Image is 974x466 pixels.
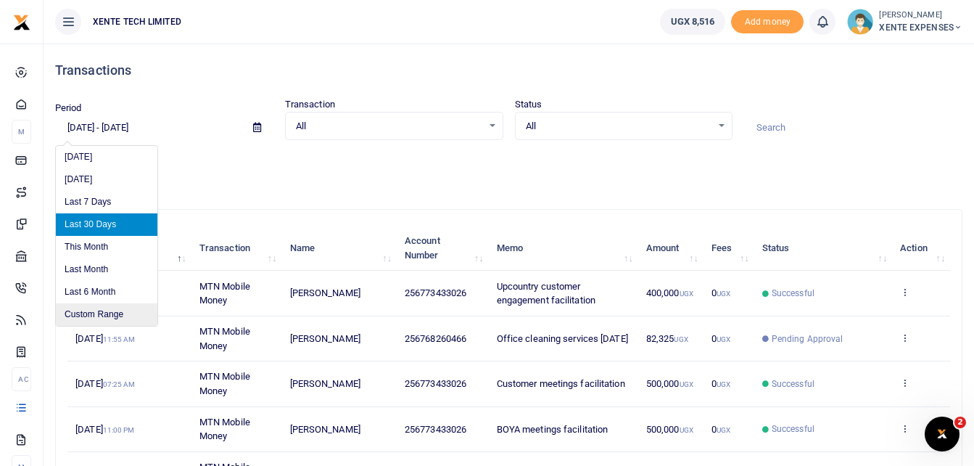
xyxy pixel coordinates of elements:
th: Account Number: activate to sort column ascending [397,226,489,271]
a: Add money [731,15,804,26]
span: All [296,119,482,134]
input: select period [55,115,242,140]
th: Action: activate to sort column ascending [892,226,950,271]
span: All [526,119,712,134]
span: [PERSON_NAME] [290,424,360,435]
span: Successful [772,287,814,300]
span: Successful [772,422,814,436]
li: Last 6 Month [56,281,157,303]
span: [DATE] [75,333,135,344]
li: M [12,120,31,144]
li: Last Month [56,258,157,281]
span: [DATE] [75,424,134,435]
span: 0 [711,424,730,435]
h4: Transactions [55,62,962,78]
small: 07:25 AM [103,380,136,388]
span: [DATE] [75,378,135,389]
span: [PERSON_NAME] [290,333,360,344]
th: Status: activate to sort column ascending [754,226,892,271]
input: Search [744,115,962,140]
iframe: Intercom live chat [925,417,959,451]
span: 0 [711,287,730,298]
span: 256773433026 [405,287,466,298]
small: UGX [680,380,693,388]
span: 82,325 [646,333,688,344]
small: [PERSON_NAME] [879,9,962,22]
label: Status [515,97,542,112]
small: UGX [717,290,730,298]
li: Wallet ballance [654,9,732,35]
a: profile-user [PERSON_NAME] XENTE EXPENSES [847,9,962,35]
li: Last 30 Days [56,213,157,236]
span: XENTE EXPENSES [879,21,962,34]
span: 256773433026 [405,378,466,389]
img: profile-user [847,9,873,35]
span: MTN Mobile Money [199,417,250,442]
span: XENTE TECH LIMITED [87,15,187,28]
span: MTN Mobile Money [199,326,250,351]
span: Pending Approval [772,332,843,346]
th: Name: activate to sort column ascending [281,226,396,271]
small: UGX [717,335,730,343]
span: UGX 8,516 [671,15,715,29]
th: Memo: activate to sort column ascending [488,226,637,271]
small: 11:55 AM [103,335,136,343]
small: UGX [680,290,693,298]
span: 0 [711,333,730,344]
a: UGX 8,516 [660,9,726,35]
th: Fees: activate to sort column ascending [703,226,754,271]
span: BOYA meetings facilitation [497,424,608,435]
span: MTN Mobile Money [199,281,250,306]
label: Period [55,101,82,115]
span: MTN Mobile Money [199,371,250,396]
span: Successful [772,377,814,391]
span: 500,000 [646,424,693,435]
span: 256773433026 [405,424,466,435]
span: 0 [711,378,730,389]
span: Upcountry customer engagement facilitation [497,281,595,306]
li: Last 7 Days [56,191,157,213]
li: This Month [56,236,157,258]
p: Download [55,158,962,173]
li: Custom Range [56,303,157,326]
span: Customer meetings facilitation [497,378,625,389]
li: Toup your wallet [731,10,804,34]
small: UGX [680,426,693,434]
span: [PERSON_NAME] [290,378,360,389]
li: [DATE] [56,168,157,191]
span: 400,000 [646,287,693,298]
small: UGX [717,426,730,434]
span: 256768260466 [405,333,466,344]
span: 2 [954,417,966,428]
label: Transaction [285,97,335,112]
span: 500,000 [646,378,693,389]
span: Add money [731,10,804,34]
small: UGX [674,335,688,343]
small: 11:00 PM [103,426,135,434]
span: Office cleaning services [DATE] [497,333,628,344]
img: logo-small [13,14,30,31]
th: Transaction: activate to sort column ascending [191,226,282,271]
li: Ac [12,367,31,391]
th: Amount: activate to sort column ascending [638,226,703,271]
span: [PERSON_NAME] [290,287,360,298]
li: [DATE] [56,146,157,168]
a: logo-small logo-large logo-large [13,16,30,27]
small: UGX [717,380,730,388]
